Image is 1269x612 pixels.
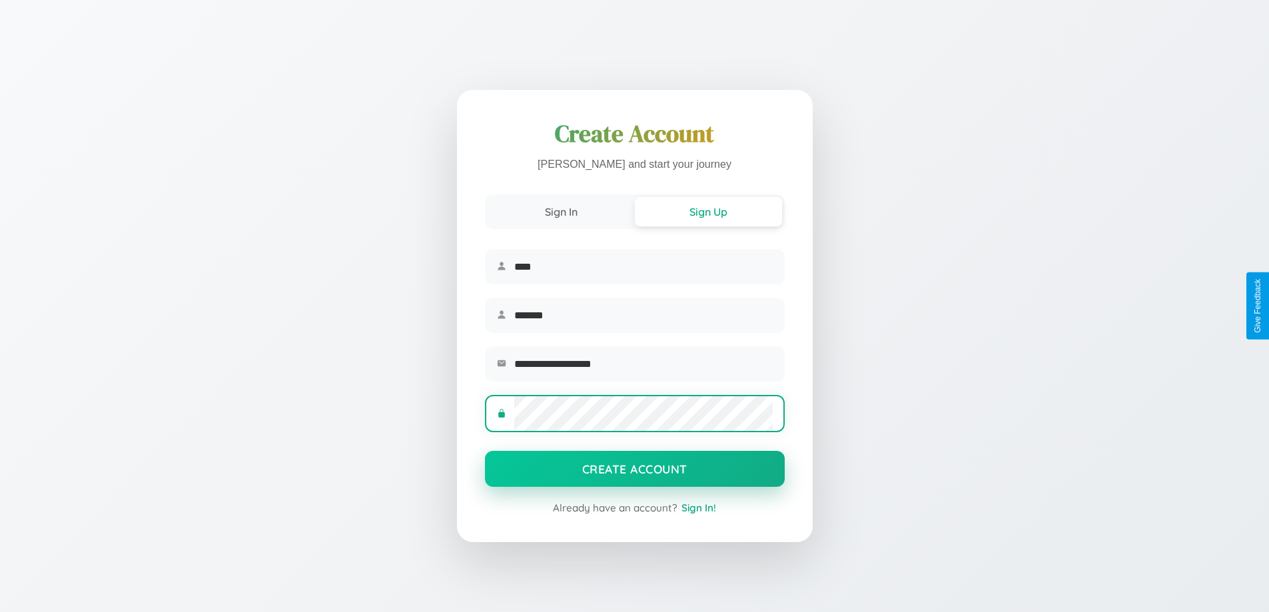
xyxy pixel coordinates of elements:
[485,451,785,487] button: Create Account
[488,197,635,226] button: Sign In
[1253,279,1262,333] div: Give Feedback
[485,118,785,150] h1: Create Account
[635,197,782,226] button: Sign Up
[681,501,716,514] span: Sign In!
[485,155,785,174] p: [PERSON_NAME] and start your journey
[485,501,785,514] div: Already have an account?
